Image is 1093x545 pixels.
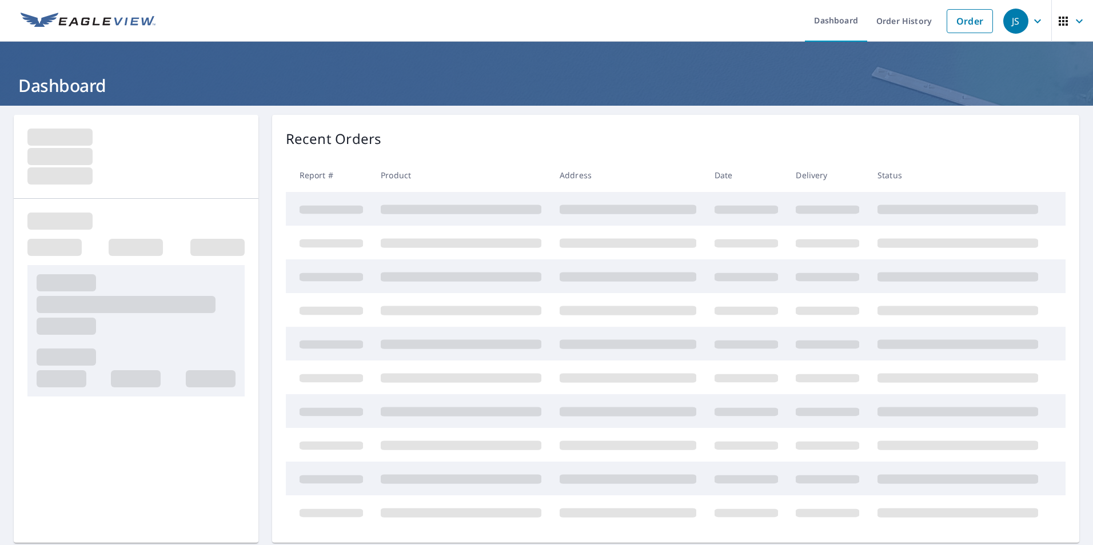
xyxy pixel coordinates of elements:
th: Delivery [787,158,868,192]
img: EV Logo [21,13,155,30]
th: Date [705,158,787,192]
th: Status [868,158,1047,192]
th: Address [551,158,705,192]
div: JS [1003,9,1028,34]
a: Order [947,9,993,33]
p: Recent Orders [286,129,382,149]
th: Report # [286,158,372,192]
h1: Dashboard [14,74,1079,97]
th: Product [372,158,551,192]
